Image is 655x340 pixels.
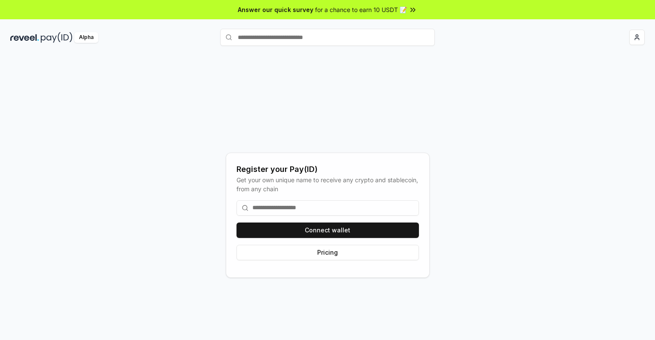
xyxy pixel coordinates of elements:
button: Pricing [237,245,419,260]
span: Answer our quick survey [238,5,313,14]
div: Get your own unique name to receive any crypto and stablecoin, from any chain [237,175,419,193]
div: Alpha [74,32,98,43]
img: reveel_dark [10,32,39,43]
img: pay_id [41,32,73,43]
span: for a chance to earn 10 USDT 📝 [315,5,407,14]
button: Connect wallet [237,223,419,238]
div: Register your Pay(ID) [237,163,419,175]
